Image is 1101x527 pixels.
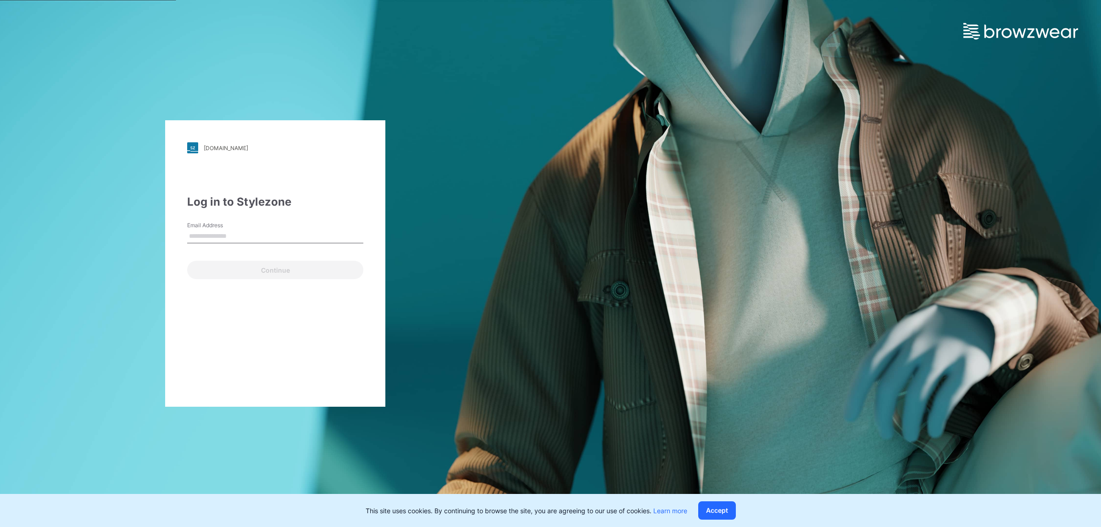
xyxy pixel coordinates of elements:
[204,145,248,151] div: [DOMAIN_NAME]
[187,221,251,230] label: Email Address
[698,501,736,520] button: Accept
[187,142,363,153] a: [DOMAIN_NAME]
[187,142,198,153] img: stylezone-logo.562084cfcfab977791bfbf7441f1a819.svg
[963,23,1078,39] img: browzwear-logo.e42bd6dac1945053ebaf764b6aa21510.svg
[187,194,363,210] div: Log in to Stylezone
[366,506,687,516] p: This site uses cookies. By continuing to browse the site, you are agreeing to our use of cookies.
[653,507,687,515] a: Learn more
